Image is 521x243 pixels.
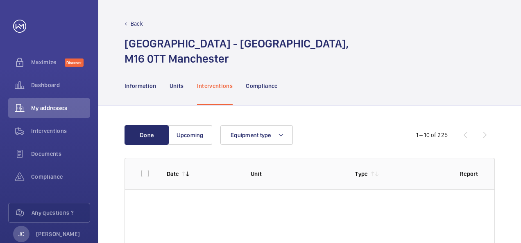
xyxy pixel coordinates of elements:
[65,59,84,67] span: Discover
[170,82,184,90] p: Units
[125,125,169,145] button: Done
[460,170,478,178] p: Report
[246,82,278,90] p: Compliance
[355,170,367,178] p: Type
[416,131,448,139] div: 1 – 10 of 225
[231,132,271,138] span: Equipment type
[131,20,143,28] p: Back
[36,230,80,238] p: [PERSON_NAME]
[220,125,293,145] button: Equipment type
[168,125,212,145] button: Upcoming
[18,230,24,238] p: JC
[251,170,342,178] p: Unit
[197,82,233,90] p: Interventions
[125,82,156,90] p: Information
[31,173,90,181] span: Compliance
[32,209,90,217] span: Any questions ?
[31,127,90,135] span: Interventions
[31,81,90,89] span: Dashboard
[125,36,349,66] h1: [GEOGRAPHIC_DATA] - [GEOGRAPHIC_DATA], M16 0TT Manchester
[31,150,90,158] span: Documents
[167,170,179,178] p: Date
[31,104,90,112] span: My addresses
[31,58,65,66] span: Maximize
